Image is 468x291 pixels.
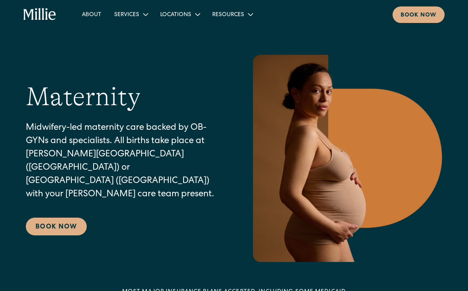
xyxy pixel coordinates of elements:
[393,6,445,23] a: Book now
[23,8,56,21] a: home
[206,8,259,21] div: Resources
[26,122,216,202] p: Midwifery-led maternity care backed by OB-GYNs and specialists. All births take place at [PERSON_...
[26,218,87,235] a: Book Now
[249,55,442,262] img: Pregnant woman in neutral underwear holding her belly, standing in profile against a warm-toned g...
[26,81,140,112] h1: Maternity
[108,8,154,21] div: Services
[75,8,108,21] a: About
[154,8,206,21] div: Locations
[114,11,139,19] div: Services
[160,11,191,19] div: Locations
[401,11,437,20] div: Book now
[212,11,244,19] div: Resources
